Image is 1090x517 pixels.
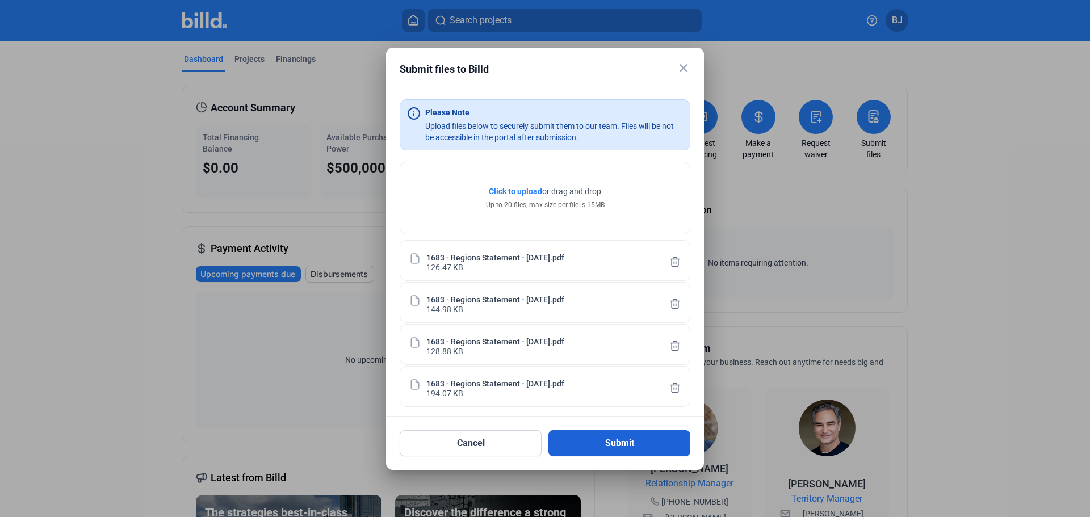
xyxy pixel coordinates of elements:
div: 1683 - Regions Statement - [DATE].pdf [426,294,564,304]
mat-icon: close [677,61,690,75]
span: or drag and drop [542,186,601,197]
div: 1683 - Regions Statement - [DATE].pdf [426,378,564,388]
span: Click to upload [489,187,542,196]
div: Please Note [425,107,469,118]
div: 126.47 KB [426,262,463,271]
button: Cancel [400,430,542,456]
button: Submit [548,430,690,456]
div: 1683 - Regions Statement - [DATE].pdf [426,336,564,346]
div: 128.88 KB [426,346,463,355]
div: Submit files to Billd [400,61,662,77]
div: Up to 20 files, max size per file is 15MB [486,200,605,210]
div: 194.07 KB [426,388,463,397]
div: Upload files below to securely submit them to our team. Files will be not be accessible in the po... [425,120,683,143]
div: 1683 - Regions Statement - [DATE].pdf [426,252,564,262]
div: 144.98 KB [426,304,463,313]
